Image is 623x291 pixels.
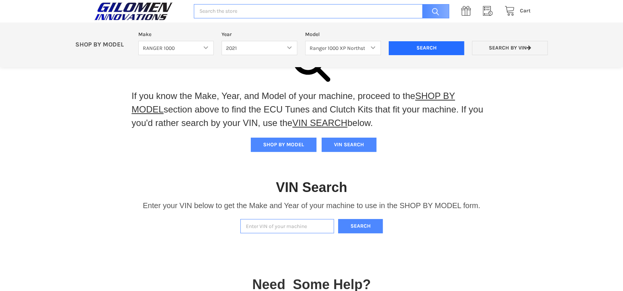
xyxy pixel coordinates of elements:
label: Model [305,30,381,38]
p: SHOP BY MODEL [72,41,135,49]
img: GILOMEN INNOVATIONS [92,2,175,21]
span: Cart [520,7,531,14]
input: Search the store [194,4,449,19]
button: VIN SEARCH [322,138,376,152]
input: Search [389,41,464,55]
a: VIN SEARCH [292,118,347,128]
a: GILOMEN INNOVATIONS [92,2,186,21]
a: Search by VIN [472,41,548,55]
a: Cart [500,6,531,16]
label: Year [222,30,297,38]
p: Enter your VIN below to get the Make and Year of your machine to use in the SHOP BY MODEL form. [143,200,480,211]
input: Search [418,4,449,19]
h1: VIN Search [276,179,347,196]
button: Search [338,219,383,234]
input: Enter VIN of your machine [240,219,334,234]
a: SHOP BY MODEL [132,91,455,114]
p: If you know the Make, Year, and Model of your machine, proceed to the section above to find the E... [132,89,491,130]
button: SHOP BY MODEL [251,138,316,152]
label: Make [138,30,214,38]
